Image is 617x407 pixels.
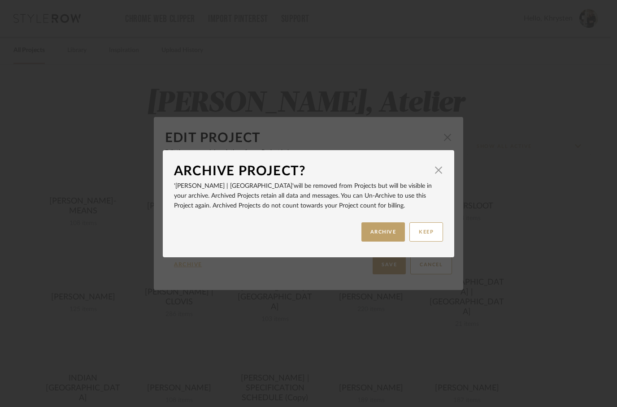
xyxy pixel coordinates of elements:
button: KEEP [409,222,443,242]
dialog-header: Archive Project? [174,161,443,181]
button: Close [430,161,448,179]
p: will be removed from Projects but will be visible in your archive. Archived Projects retain all d... [174,181,443,211]
button: ARCHIVE [361,222,405,242]
span: '[PERSON_NAME] | [GEOGRAPHIC_DATA]' [174,183,294,189]
div: Archive Project? [174,161,430,181]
